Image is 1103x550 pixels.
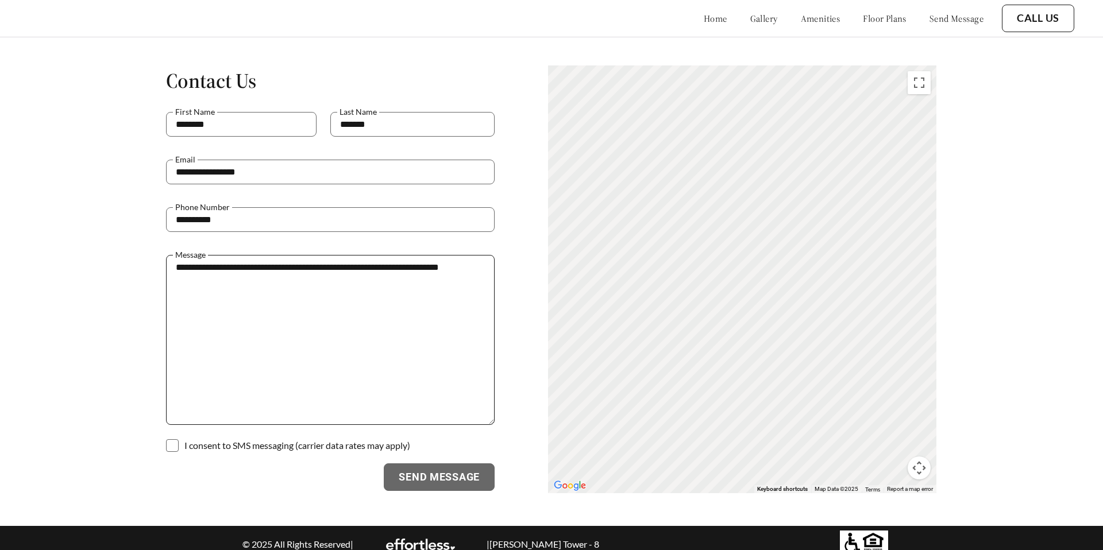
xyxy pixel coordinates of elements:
button: Toggle fullscreen view [908,71,931,94]
img: EA Logo [386,539,455,550]
a: home [704,13,727,24]
button: Send Message [384,463,495,491]
a: Call Us [1017,12,1059,25]
a: gallery [750,13,778,24]
a: amenities [801,13,840,24]
a: floor plans [863,13,907,24]
p: | [PERSON_NAME] Tower - 8 [481,539,604,549]
img: Google [551,478,589,493]
span: Map Data ©2025 [815,486,858,492]
a: Open this area in Google Maps (opens a new window) [551,478,589,493]
button: Call Us [1002,5,1074,32]
h1: Contact Us [166,68,495,94]
a: Terms (opens in new tab) [865,486,880,493]
a: send message [930,13,984,24]
a: Report a map error [887,486,933,492]
button: Map camera controls [908,456,931,479]
p: © 2025 All Rights Reserved | [237,539,359,549]
button: Keyboard shortcuts [757,485,808,493]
